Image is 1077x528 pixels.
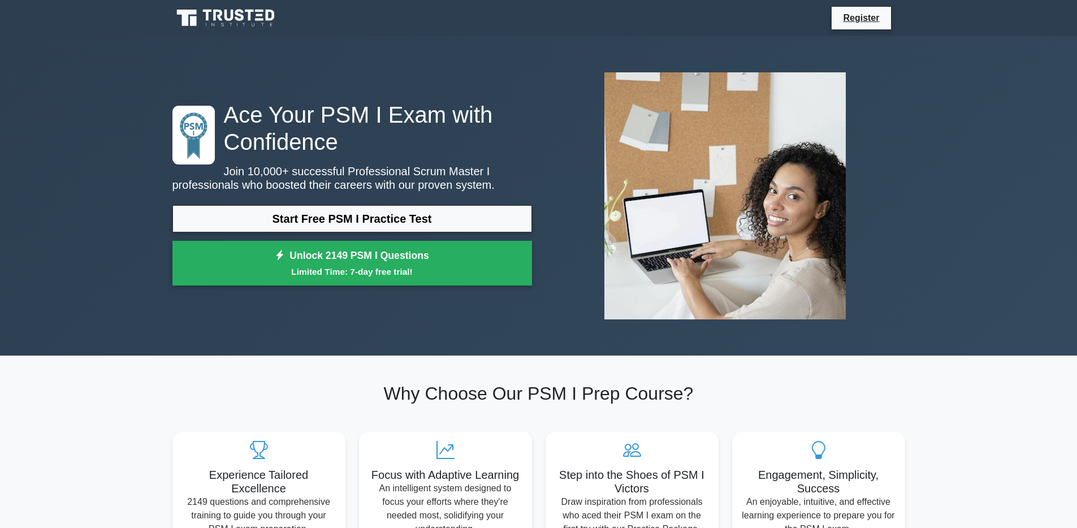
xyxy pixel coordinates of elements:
[555,468,710,495] h5: Step into the Shoes of PSM I Victors
[172,165,532,192] p: Join 10,000+ successful Professional Scrum Master I professionals who boosted their careers with ...
[741,468,896,495] h5: Engagement, Simplicity, Success
[172,101,532,155] h1: Ace Your PSM I Exam with Confidence
[181,468,336,495] h5: Experience Tailored Excellence
[172,383,905,404] h2: Why Choose Our PSM I Prep Course?
[172,205,532,232] a: Start Free PSM I Practice Test
[368,468,523,482] h5: Focus with Adaptive Learning
[836,11,886,25] a: Register
[172,241,532,286] a: Unlock 2149 PSM I QuestionsLimited Time: 7-day free trial!
[187,265,518,278] small: Limited Time: 7-day free trial!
